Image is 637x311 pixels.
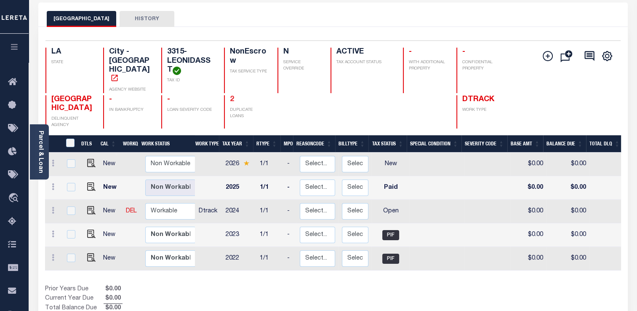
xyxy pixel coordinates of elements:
th: &nbsp;&nbsp;&nbsp;&nbsp;&nbsp;&nbsp;&nbsp;&nbsp;&nbsp;&nbsp; [45,135,61,153]
td: New [99,247,123,271]
h4: 3315-LEONIDASST [167,48,214,75]
h4: NonEscrow [230,48,267,66]
i: travel_explore [8,193,21,204]
th: Severity Code: activate to sort column ascending [461,135,507,153]
p: WORK TYPE [462,107,504,113]
a: Parcel & Loan [37,131,43,173]
td: $0.00 [510,223,546,247]
td: $0.00 [510,153,546,176]
span: - [409,48,412,56]
td: 1/1 [256,153,284,176]
td: New [99,176,123,200]
td: New [99,153,123,176]
p: AGENCY WEBSITE [109,87,151,93]
th: BillType: activate to sort column ascending [335,135,368,153]
td: 2025 [222,176,256,200]
h4: City - [GEOGRAPHIC_DATA] [109,48,151,84]
th: Base Amt: activate to sort column ascending [507,135,543,153]
span: - [167,96,170,103]
th: Balance Due: activate to sort column ascending [543,135,586,153]
th: DTLS [78,135,97,153]
span: - [462,48,465,56]
button: [GEOGRAPHIC_DATA] [47,11,116,27]
td: 1/1 [256,176,284,200]
span: PIF [382,230,399,240]
td: 2026 [222,153,256,176]
h4: N [283,48,320,57]
td: Prior Years Due [45,285,104,294]
p: CONFIDENTIAL PROPERTY [462,59,504,72]
img: Star.svg [243,161,249,166]
span: - [109,96,112,103]
span: $0.00 [104,285,123,294]
p: STATE [51,59,93,66]
td: 2024 [222,200,256,223]
td: 2022 [222,247,256,271]
td: - [284,223,296,247]
th: Special Condition: activate to sort column ascending [407,135,461,153]
td: - [284,247,296,271]
span: DTRACK [462,96,494,103]
td: 1/1 [256,247,284,271]
td: $0.00 [546,153,589,176]
td: - [284,153,296,176]
td: Current Year Due [45,294,104,303]
p: IN BANKRUPTCY [109,107,151,113]
th: CAL: activate to sort column ascending [97,135,120,153]
p: SERVICE OVERRIDE [283,59,320,72]
th: Work Status [138,135,195,153]
p: DELINQUENT AGENCY [51,116,93,129]
td: 1/1 [256,223,284,247]
th: MPO [280,135,293,153]
td: New [99,223,123,247]
a: 2 [230,96,234,103]
td: Open [372,200,410,223]
td: New [99,200,123,223]
td: $0.00 [510,200,546,223]
td: $0.00 [546,247,589,271]
th: Total DLQ: activate to sort column ascending [586,135,623,153]
td: $0.00 [546,200,589,223]
td: New [372,153,410,176]
p: TAX ID [167,78,214,84]
td: $0.00 [546,176,589,200]
h4: LA [51,48,93,57]
p: WITH ADDITIONAL PROPERTY [409,59,446,72]
p: TAX ACCOUNT STATUS [336,59,393,66]
button: HISTORY [120,11,174,27]
th: WorkQ [120,135,138,153]
th: Work Type [192,135,219,153]
p: DUPLICATE LOANS [230,107,267,120]
td: 1/1 [256,200,284,223]
td: $0.00 [510,247,546,271]
th: Tax Status: activate to sort column ascending [368,135,407,153]
span: $0.00 [104,294,123,303]
th: RType: activate to sort column ascending [253,135,280,153]
td: - [284,176,296,200]
span: PIF [382,254,399,264]
td: Paid [372,176,410,200]
span: [GEOGRAPHIC_DATA] [51,96,92,113]
td: $0.00 [546,223,589,247]
th: ReasonCode: activate to sort column ascending [293,135,335,153]
th: &nbsp; [61,135,78,153]
th: Tax Year: activate to sort column ascending [219,135,253,153]
a: DEL [126,208,137,214]
td: Dtrack [195,200,222,223]
td: $0.00 [510,176,546,200]
h4: ACTIVE [336,48,393,57]
p: TAX SERVICE TYPE [230,69,267,75]
p: LOAN SEVERITY CODE [167,107,214,113]
td: 2023 [222,223,256,247]
td: - [284,200,296,223]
